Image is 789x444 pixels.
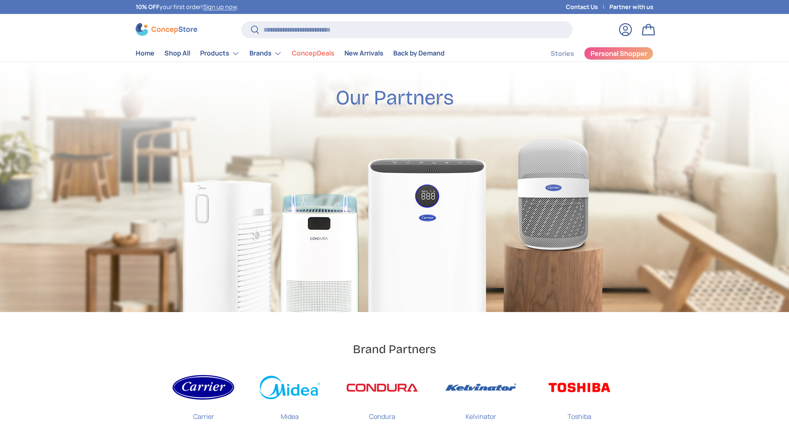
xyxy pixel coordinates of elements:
[542,370,616,428] a: Toshiba
[200,45,240,62] a: Products
[609,2,653,12] a: Partner with us
[369,405,395,421] p: Condura
[281,405,299,421] p: Midea
[164,45,190,61] a: Shop All
[195,45,245,62] summary: Products
[193,405,214,421] p: Carrier
[345,370,419,428] a: Condura
[203,3,237,11] a: Sign up now
[136,45,445,62] nav: Primary
[173,370,234,428] a: Carrier
[136,45,155,61] a: Home
[393,45,445,61] a: Back by Demand
[444,370,518,428] a: Kelvinator
[245,45,287,62] summary: Brands
[136,3,159,11] strong: 10% OFF
[566,2,609,12] a: Contact Us
[136,2,238,12] p: your first order! .
[336,85,454,111] h2: Our Partners
[551,46,574,62] a: Stories
[584,47,653,60] a: Personal Shopper
[568,405,591,421] p: Toshiba
[591,50,647,57] span: Personal Shopper
[259,370,321,428] a: Midea
[292,45,335,61] a: ConcepDeals
[344,45,383,61] a: New Arrivals
[466,405,496,421] p: Kelvinator
[136,23,197,36] img: ConcepStore
[249,45,282,62] a: Brands
[531,45,653,62] nav: Secondary
[353,342,436,357] h2: Brand Partners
